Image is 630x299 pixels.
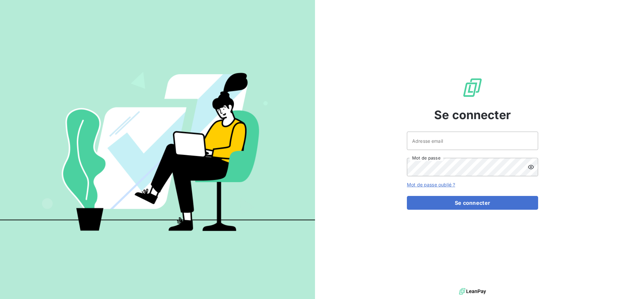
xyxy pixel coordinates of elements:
input: placeholder [407,132,538,150]
img: logo [459,287,486,296]
img: Logo LeanPay [462,77,483,98]
button: Se connecter [407,196,538,210]
span: Se connecter [434,106,511,124]
a: Mot de passe oublié ? [407,182,455,187]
